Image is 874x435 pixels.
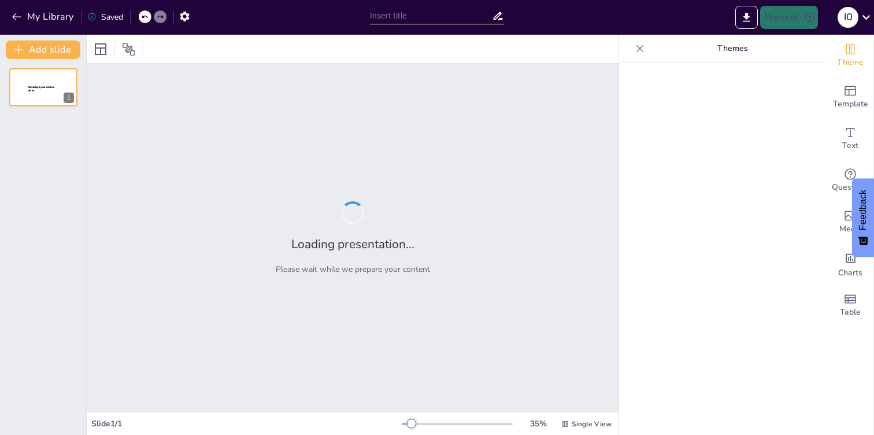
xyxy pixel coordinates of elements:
[838,6,858,29] button: I O
[6,40,80,59] button: Add slide
[839,223,862,235] span: Media
[291,236,414,252] h2: Loading presentation...
[827,285,873,326] div: Add a table
[858,190,868,230] span: Feedback
[64,93,74,103] div: 1
[60,72,74,86] button: Cannot delete last slide
[827,118,873,160] div: Add text boxes
[827,243,873,285] div: Add charts and graphs
[838,267,862,279] span: Charts
[87,12,123,23] div: Saved
[524,418,552,429] div: 35 %
[370,8,492,24] input: Insert title
[9,68,77,106] div: Sendsteps presentation editor1
[276,264,430,275] p: Please wait while we prepare your content
[91,40,110,58] div: Layout
[28,86,55,92] span: Sendsteps presentation editor
[842,139,858,152] span: Text
[833,98,868,110] span: Template
[840,306,861,319] span: Table
[827,201,873,243] div: Add images, graphics, shapes or video
[44,72,58,86] button: Duplicate Slide
[827,160,873,201] div: Get real-time input from your audience
[735,6,758,29] button: Export to PowerPoint
[832,181,869,194] span: Questions
[760,6,818,29] button: Present
[649,35,816,62] p: Themes
[827,35,873,76] div: Change the overall theme
[852,178,874,257] button: Feedback - Show survey
[837,56,864,69] span: Theme
[91,418,402,429] div: Slide 1 / 1
[9,8,79,26] button: My Library
[572,419,612,429] span: Single View
[827,76,873,118] div: Add ready made slides
[122,42,136,56] span: Position
[838,7,858,28] div: I O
